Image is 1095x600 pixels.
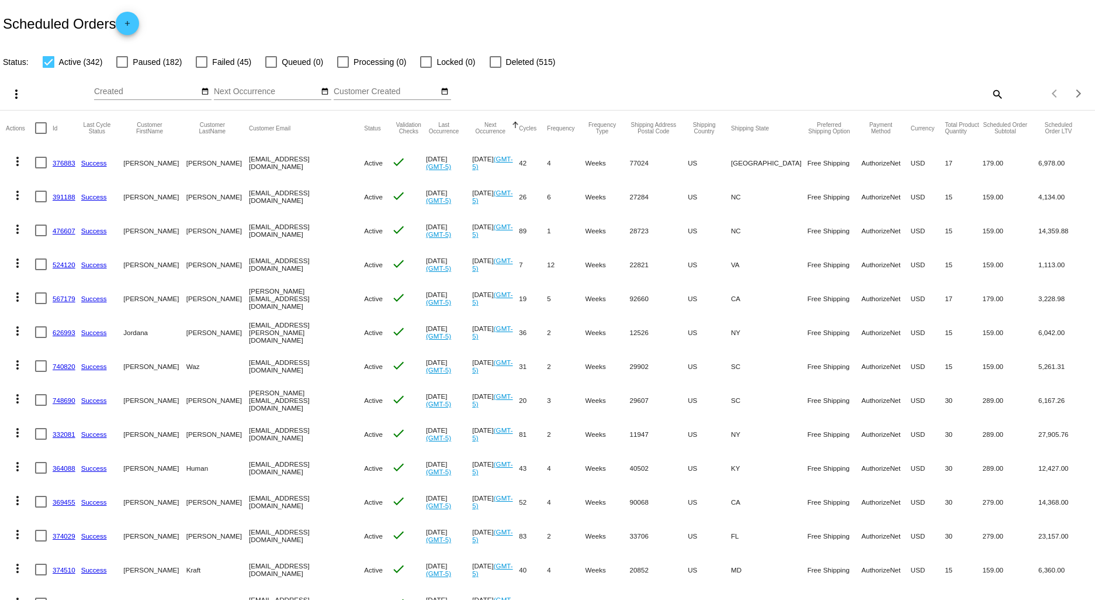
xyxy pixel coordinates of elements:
[81,261,107,268] a: Success
[426,434,451,442] a: (GMT-5)
[547,553,585,587] mat-cell: 4
[426,146,472,180] mat-cell: [DATE]
[1038,247,1089,281] mat-cell: 1,113.00
[426,247,472,281] mat-cell: [DATE]
[983,146,1038,180] mat-cell: 179.00
[81,295,107,302] a: Success
[426,553,472,587] mat-cell: [DATE]
[731,281,808,315] mat-cell: CA
[81,464,107,472] a: Success
[53,430,75,438] a: 332081
[249,125,290,132] button: Change sorting for CustomerEmail
[426,264,451,272] a: (GMT-5)
[808,315,862,349] mat-cell: Free Shipping
[186,553,249,587] mat-cell: Kraft
[11,290,25,304] mat-icon: more_vert
[472,315,519,349] mat-cell: [DATE]
[983,247,1038,281] mat-cell: 159.00
[519,485,547,519] mat-cell: 52
[630,122,678,135] button: Change sorting for ShippingPostcode
[585,315,630,349] mat-cell: Weeks
[1038,146,1089,180] mat-cell: 6,978.00
[123,180,186,213] mat-cell: [PERSON_NAME]
[688,247,731,281] mat-cell: US
[53,261,75,268] a: 524120
[519,417,547,451] mat-cell: 81
[688,180,731,213] mat-cell: US
[983,315,1038,349] mat-cell: 159.00
[547,519,585,553] mat-cell: 2
[861,315,910,349] mat-cell: AuthorizeNet
[123,146,186,180] mat-cell: [PERSON_NAME]
[585,417,630,451] mat-cell: Weeks
[426,519,472,553] mat-cell: [DATE]
[123,553,186,587] mat-cell: [PERSON_NAME]
[186,451,249,485] mat-cell: Human
[547,451,585,485] mat-cell: 4
[53,227,75,235] a: 476607
[519,451,547,485] mat-cell: 43
[688,383,731,417] mat-cell: US
[81,193,107,201] a: Success
[249,281,364,315] mat-cell: [PERSON_NAME][EMAIL_ADDRESS][DOMAIN_NAME]
[472,358,512,374] a: (GMT-5)
[123,213,186,247] mat-cell: [PERSON_NAME]
[426,536,451,543] a: (GMT-5)
[249,383,364,417] mat-cell: [PERSON_NAME][EMAIL_ADDRESS][DOMAIN_NAME]
[1038,180,1089,213] mat-cell: 4,134.00
[53,464,75,472] a: 364088
[426,485,472,519] mat-cell: [DATE]
[861,122,900,135] button: Change sorting for PaymentMethod.Type
[11,392,25,406] mat-icon: more_vert
[426,213,472,247] mat-cell: [DATE]
[519,213,547,247] mat-cell: 89
[472,325,512,340] a: (GMT-5)
[123,417,186,451] mat-cell: [PERSON_NAME]
[1038,519,1089,553] mat-cell: 23,157.00
[585,180,630,213] mat-cell: Weeks
[81,363,107,370] a: Success
[585,553,630,587] mat-cell: Weeks
[519,281,547,315] mat-cell: 19
[630,451,688,485] mat-cell: 40502
[1038,213,1089,247] mat-cell: 14,359.88
[1038,349,1089,383] mat-cell: 5,261.31
[945,315,982,349] mat-cell: 15
[945,213,982,247] mat-cell: 15
[547,146,585,180] mat-cell: 4
[472,247,519,281] mat-cell: [DATE]
[861,349,910,383] mat-cell: AuthorizeNet
[186,213,249,247] mat-cell: [PERSON_NAME]
[53,363,75,370] a: 740820
[1038,417,1089,451] mat-cell: 27,905.76
[186,485,249,519] mat-cell: [PERSON_NAME]
[186,315,249,349] mat-cell: [PERSON_NAME]
[472,257,512,272] a: (GMT-5)
[983,349,1038,383] mat-cell: 159.00
[983,485,1038,519] mat-cell: 279.00
[11,324,25,338] mat-icon: more_vert
[808,247,862,281] mat-cell: Free Shipping
[81,396,107,404] a: Success
[214,87,319,96] input: Next Occurrence
[321,87,329,96] mat-icon: date_range
[983,451,1038,485] mat-cell: 289.00
[472,417,519,451] mat-cell: [DATE]
[472,553,519,587] mat-cell: [DATE]
[472,392,512,408] a: (GMT-5)
[731,180,808,213] mat-cell: NC
[808,485,862,519] mat-cell: Free Shipping
[472,494,512,509] a: (GMT-5)
[983,519,1038,553] mat-cell: 279.00
[1038,122,1079,135] button: Change sorting for LifetimeValue
[249,485,364,519] mat-cell: [EMAIL_ADDRESS][DOMAIN_NAME]
[731,213,808,247] mat-cell: NC
[547,417,585,451] mat-cell: 2
[585,122,619,135] button: Change sorting for FrequencyType
[519,383,547,417] mat-cell: 20
[861,247,910,281] mat-cell: AuthorizeNet
[53,329,75,336] a: 626993
[731,315,808,349] mat-cell: NY
[123,383,186,417] mat-cell: [PERSON_NAME]
[547,125,574,132] button: Change sorting for Frequency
